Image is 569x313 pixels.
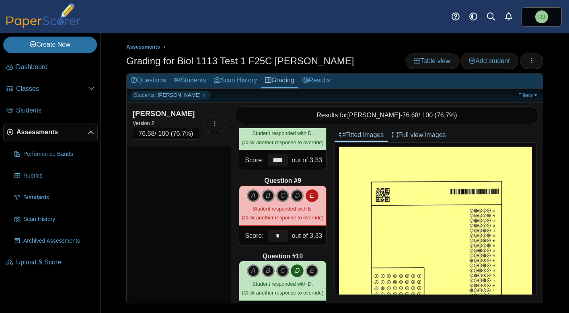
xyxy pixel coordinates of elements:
[3,101,98,121] a: Students
[247,189,260,202] i: A
[335,128,388,142] a: Fitted images
[500,8,518,26] a: Alerts
[263,252,303,261] b: Question #10
[11,188,98,207] a: Standards
[261,74,298,88] a: Grading
[460,53,518,69] a: Add student
[538,14,545,20] span: Richard Jones
[247,264,260,277] i: A
[298,74,334,88] a: Results
[16,258,94,267] span: Upload & Score
[16,84,88,93] span: Classes
[173,130,191,137] span: 76.7%
[253,206,313,212] span: Student responded with E.
[306,189,318,202] i: E
[235,106,539,124] div: Results for - / 100 ( )
[414,57,450,64] span: Table view
[11,210,98,229] a: Scan History
[291,264,304,277] i: D
[131,91,210,99] a: Students: [PERSON_NAME]
[276,264,289,277] i: C
[262,264,275,277] i: B
[264,176,301,185] b: Question #9
[3,3,84,28] img: PaperScorer
[276,189,289,202] i: C
[3,58,98,77] a: Dashboard
[16,106,94,115] span: Students
[138,130,154,137] span: 76.68
[23,172,94,180] span: Rubrics
[535,10,548,23] span: Richard Jones
[239,226,266,245] div: Score:
[522,7,562,27] a: Richard Jones
[170,74,210,88] a: Students
[133,108,199,119] div: [PERSON_NAME]
[469,57,509,64] span: Add student
[124,42,162,52] a: Assessments
[11,231,98,251] a: Archived Assessments
[3,22,84,29] a: PaperScorer
[23,237,94,245] span: Archived Assessments
[239,150,266,170] div: Score:
[23,194,94,202] span: Standards
[3,37,97,53] a: Create New
[16,128,88,137] span: Assessments
[253,281,313,287] span: Student responded with D.
[126,44,160,50] span: Assessments
[306,264,318,277] i: E
[11,145,98,164] a: Performance Bands
[437,112,455,119] span: 76.7%
[3,80,98,99] a: Classes
[11,166,98,186] a: Rubrics
[242,281,323,296] small: (Click another response to override)
[23,215,94,223] span: Scan History
[516,91,541,99] a: Filters
[16,63,94,72] span: Dashboard
[403,112,419,119] span: 76.68
[210,74,261,88] a: Scan History
[290,226,327,245] div: out of 3.33
[158,92,201,99] span: [PERSON_NAME]
[3,253,98,272] a: Upload & Score
[133,128,199,140] div: / 100 ( )
[388,128,450,142] a: Full view images
[134,92,156,99] span: Students:
[242,206,323,221] small: (Click another response to override)
[253,130,313,136] span: Student responded with D.
[23,150,94,158] span: Performance Bands
[347,112,401,119] span: [PERSON_NAME]
[3,123,98,142] a: Assessments
[126,54,354,68] h1: Grading for Biol 1113 Test 1 F25C [PERSON_NAME]
[291,189,304,202] i: D
[127,74,170,88] a: Questions
[290,150,327,170] div: out of 3.33
[133,120,154,126] small: Version 2
[262,189,275,202] i: B
[242,130,323,145] small: (Click another response to override)
[405,53,459,69] a: Table view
